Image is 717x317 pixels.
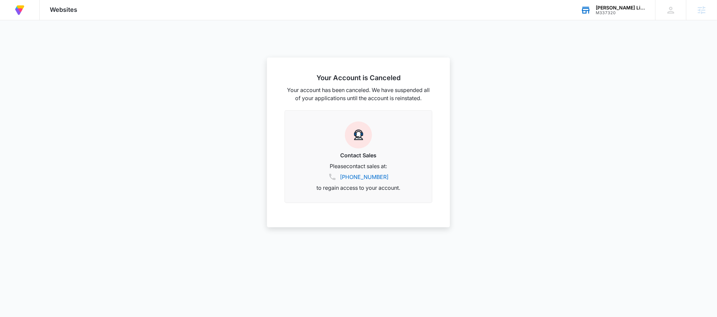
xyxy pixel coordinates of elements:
[293,151,424,159] h3: Contact Sales
[293,162,424,192] p: Please contact sales at: to regain access to your account.
[596,5,646,10] div: account name
[340,173,389,181] a: [PHONE_NUMBER]
[14,4,26,16] img: Volusion
[285,86,432,102] p: Your account has been canceled. We have suspended all of your applications until the account is r...
[596,10,646,15] div: account id
[285,74,432,82] h2: Your Account is Canceled
[50,6,77,13] span: Websites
